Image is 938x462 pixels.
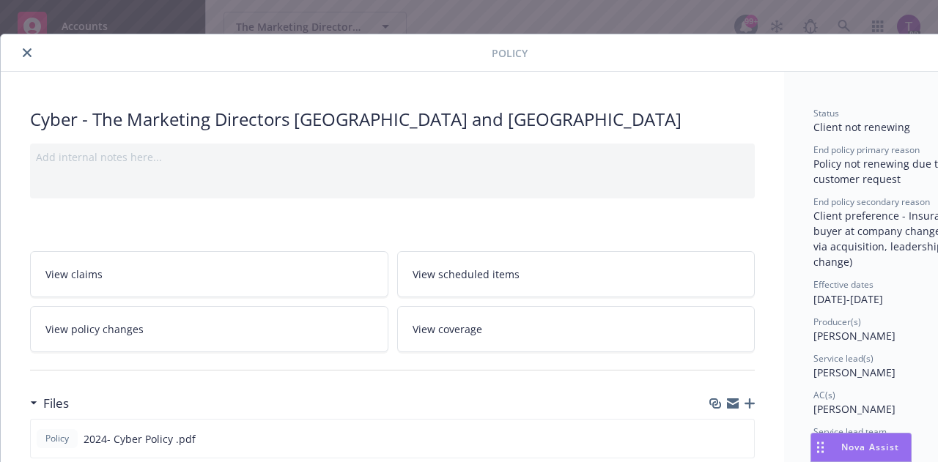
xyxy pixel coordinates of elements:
[813,278,874,291] span: Effective dates
[813,352,874,365] span: Service lead(s)
[811,433,830,461] div: Drag to move
[810,433,912,462] button: Nova Assist
[492,45,528,61] span: Policy
[30,306,388,352] a: View policy changes
[813,389,835,401] span: AC(s)
[813,425,887,438] span: Service lead team
[18,44,36,62] button: close
[43,432,72,445] span: Policy
[712,431,723,447] button: download file
[397,251,756,297] a: View scheduled items
[813,107,839,119] span: Status
[30,251,388,297] a: View claims
[413,321,482,337] span: View coverage
[45,267,103,282] span: View claims
[841,441,899,453] span: Nova Assist
[45,321,144,337] span: View policy changes
[413,267,520,282] span: View scheduled items
[813,329,895,343] span: [PERSON_NAME]
[813,365,895,379] span: [PERSON_NAME]
[813,120,910,134] span: Client not renewing
[735,431,748,447] button: preview file
[30,107,755,132] div: Cyber - The Marketing Directors [GEOGRAPHIC_DATA] and [GEOGRAPHIC_DATA]
[43,394,69,413] h3: Files
[813,195,930,208] span: End policy secondary reason
[84,431,196,447] span: 2024- Cyber Policy .pdf
[813,316,861,328] span: Producer(s)
[813,144,920,156] span: End policy primary reason
[36,149,749,165] div: Add internal notes here...
[813,402,895,416] span: [PERSON_NAME]
[397,306,756,352] a: View coverage
[30,394,69,413] div: Files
